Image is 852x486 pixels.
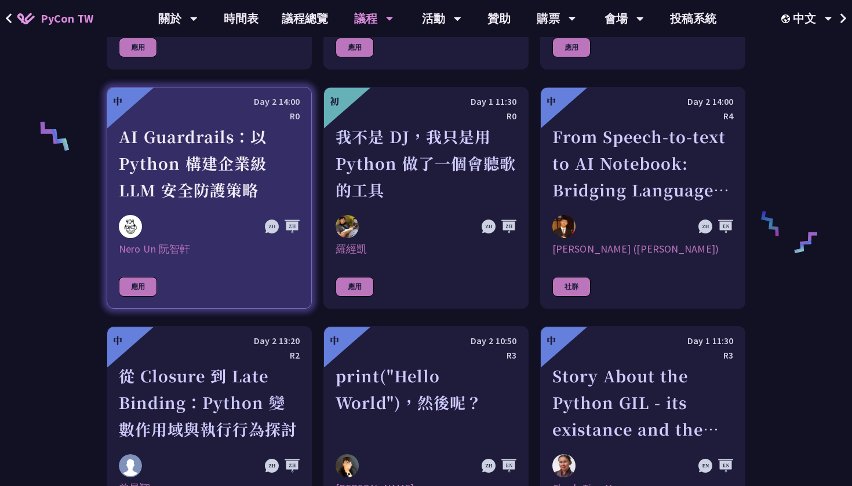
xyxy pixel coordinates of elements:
div: 中 [547,94,556,108]
div: 中 [113,94,122,108]
div: 社群 [552,277,591,297]
img: 李昱勳 (Yu-Hsun Lee) [552,215,576,238]
div: Day 1 11:30 [552,334,733,348]
div: R0 [336,109,516,123]
div: Story About the Python GIL - its existance and the lack there of [552,363,733,443]
a: 中 Day 2 14:00 R4 From Speech-to-text to AI Notebook: Bridging Language and Technology at PyCon [G... [540,87,745,309]
a: PyCon TW [6,4,105,33]
a: 中 Day 2 14:00 R0 AI Guardrails：以 Python 構建企業級 LLM 安全防護策略 Nero Un 阮智軒 Nero Un 阮智軒 應用 [107,87,312,309]
div: Day 2 10:50 [336,334,516,348]
div: 從 Closure 到 Late Binding：Python 變數作用域與執行行為探討 [119,363,300,443]
div: 中 [330,334,339,348]
div: 中 [113,334,122,348]
div: 中 [547,334,556,348]
div: R3 [552,348,733,363]
img: Locale Icon [781,14,793,23]
img: 曾昱翔 [119,454,142,477]
div: AI Guardrails：以 Python 構建企業級 LLM 安全防護策略 [119,123,300,203]
div: 應用 [336,277,374,297]
div: [PERSON_NAME] ([PERSON_NAME]) [552,242,733,256]
span: PyCon TW [41,10,93,27]
a: 初 Day 1 11:30 R0 我不是 DJ，我只是用 Python 做了一個會聽歌的工具 羅經凱 羅經凱 應用 [323,87,529,309]
div: 應用 [552,38,591,57]
div: Day 2 14:00 [552,94,733,109]
div: Day 1 11:30 [336,94,516,109]
div: 應用 [119,277,157,297]
div: 羅經凱 [336,242,516,256]
div: R0 [119,109,300,123]
div: Day 2 13:20 [119,334,300,348]
img: 羅經凱 [336,215,359,238]
div: 應用 [336,38,374,57]
img: 高見龍 [336,454,359,477]
div: Nero Un 阮智軒 [119,242,300,256]
img: Nero Un 阮智軒 [119,215,142,238]
div: R2 [119,348,300,363]
div: 應用 [119,38,157,57]
img: Home icon of PyCon TW 2025 [17,13,35,24]
div: Day 2 14:00 [119,94,300,109]
img: Cheuk Ting Ho [552,454,576,477]
div: From Speech-to-text to AI Notebook: Bridging Language and Technology at PyCon [GEOGRAPHIC_DATA] [552,123,733,203]
div: print("Hello World")，然後呢？ [336,363,516,443]
div: 初 [330,94,339,108]
div: R4 [552,109,733,123]
div: 我不是 DJ，我只是用 Python 做了一個會聽歌的工具 [336,123,516,203]
div: R3 [336,348,516,363]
